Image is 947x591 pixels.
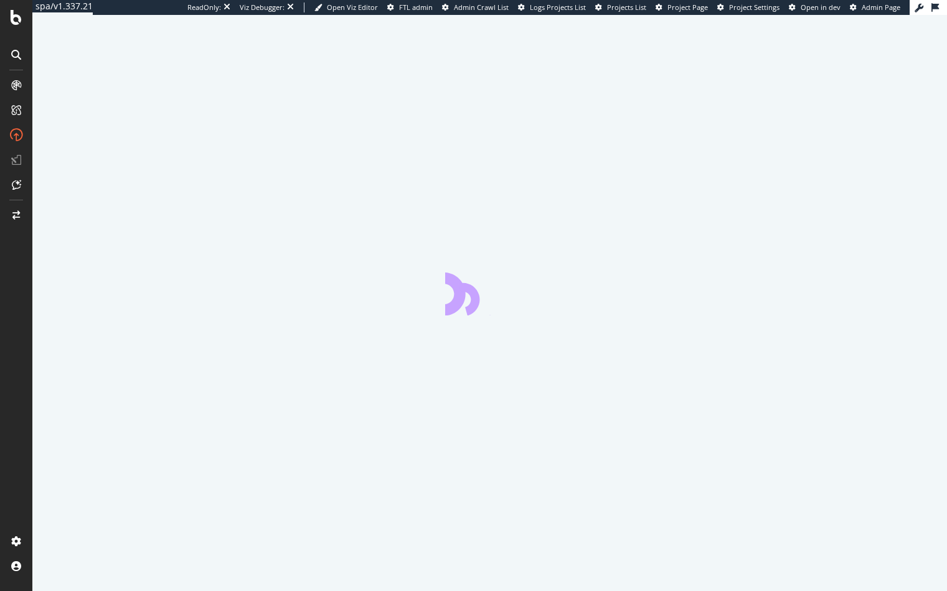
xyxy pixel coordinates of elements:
[187,2,221,12] div: ReadOnly:
[445,271,535,315] div: animation
[717,2,780,12] a: Project Settings
[327,2,378,12] span: Open Viz Editor
[399,2,433,12] span: FTL admin
[442,2,509,12] a: Admin Crawl List
[595,2,646,12] a: Projects List
[387,2,433,12] a: FTL admin
[862,2,900,12] span: Admin Page
[314,2,378,12] a: Open Viz Editor
[240,2,285,12] div: Viz Debugger:
[729,2,780,12] span: Project Settings
[789,2,841,12] a: Open in dev
[801,2,841,12] span: Open in dev
[454,2,509,12] span: Admin Crawl List
[518,2,586,12] a: Logs Projects List
[656,2,708,12] a: Project Page
[607,2,646,12] span: Projects List
[667,2,708,12] span: Project Page
[530,2,586,12] span: Logs Projects List
[850,2,900,12] a: Admin Page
